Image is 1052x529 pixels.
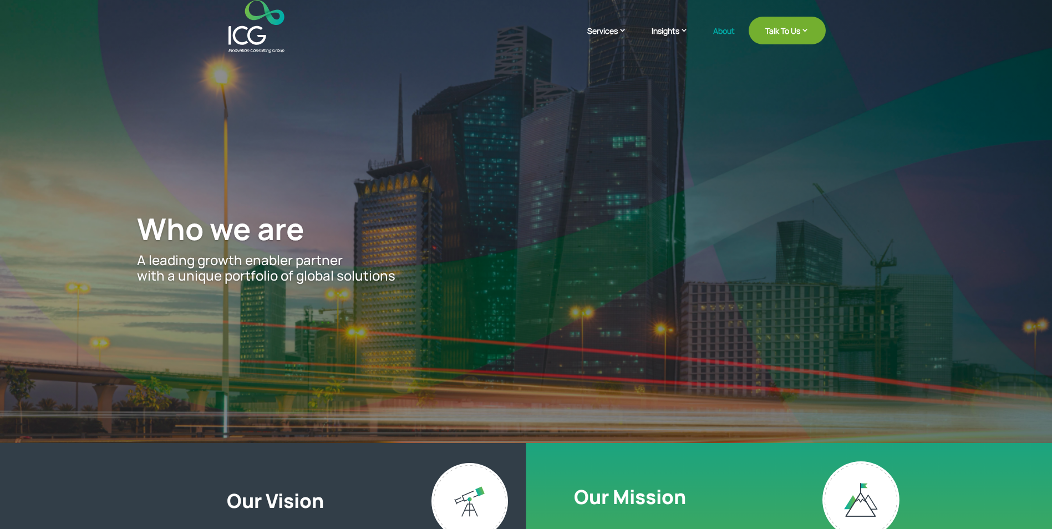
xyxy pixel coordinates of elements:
a: About [713,27,735,53]
span: Who we are [137,208,304,249]
p: A leading growth enabler partner with a unique portfolio of global solutions [137,252,914,284]
h2: Our Mission [574,485,686,514]
a: Services [587,25,638,53]
div: Widget de chat [867,409,1052,529]
a: Talk To Us [749,17,826,44]
h2: Our Vision [227,489,510,518]
iframe: Chat Widget [867,409,1052,529]
a: Insights [652,25,699,53]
